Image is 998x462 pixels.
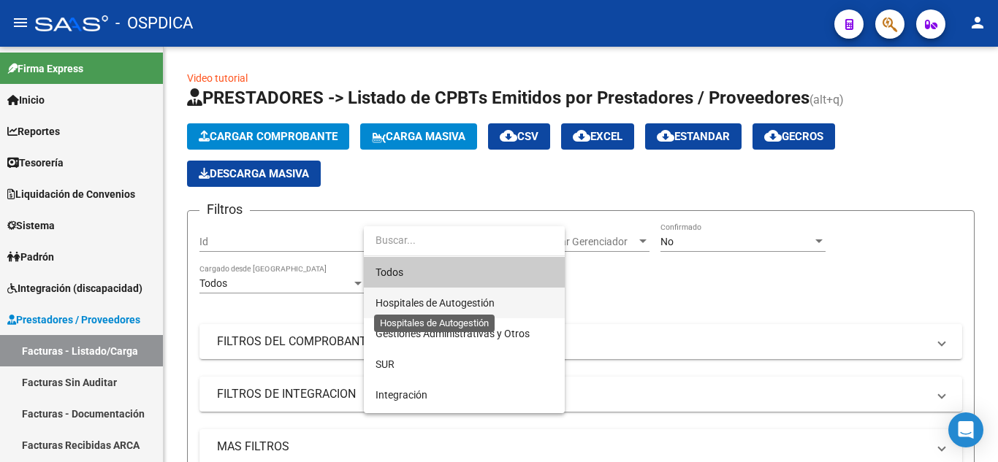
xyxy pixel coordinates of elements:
span: SUR [376,358,395,370]
div: Open Intercom Messenger [948,412,983,447]
span: Todos [376,257,553,288]
span: Gestiones Administrativas y Otros [376,328,530,339]
span: Integración [376,389,427,401]
input: dropdown search [364,225,565,255]
span: Hospitales de Autogestión [376,297,495,309]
